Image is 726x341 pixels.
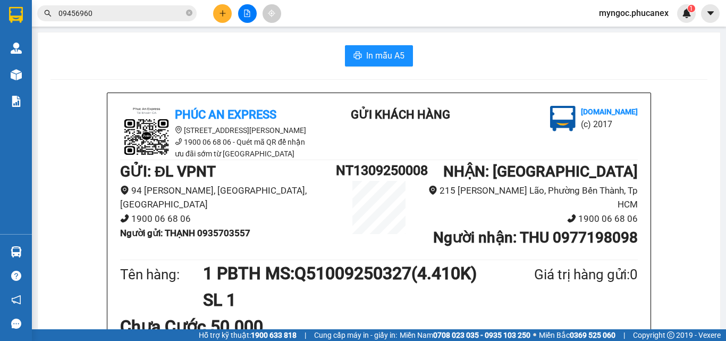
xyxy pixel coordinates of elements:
div: Giá trị hàng gửi: 0 [483,264,638,286]
span: copyright [667,331,674,339]
img: logo.jpg [120,106,173,159]
span: close-circle [186,10,192,16]
sup: 1 [688,5,695,12]
span: aim [268,10,275,17]
b: Phúc An Express [175,108,276,121]
b: GỬI : ĐL VPNT [120,163,216,180]
span: phone [175,138,182,145]
span: question-circle [11,271,21,281]
span: notification [11,295,21,305]
div: Chưa Cước 50.000 [120,313,291,340]
span: close-circle [186,9,192,19]
strong: 1900 633 818 [251,331,297,339]
span: phone [120,214,129,223]
strong: 0369 525 060 [570,331,615,339]
button: file-add [238,4,257,23]
img: warehouse-icon [11,69,22,80]
strong: 0708 023 035 - 0935 103 250 [433,331,530,339]
img: icon-new-feature [682,9,691,18]
b: [DOMAIN_NAME] [581,107,638,116]
b: Gửi khách hàng [351,108,450,121]
li: 1900 06 68 06 - Quét mã QR để nhận ưu đãi sớm từ [GEOGRAPHIC_DATA] [120,136,311,160]
span: | [623,329,625,341]
span: environment [175,126,182,134]
span: In mẫu A5 [366,49,404,62]
input: Tìm tên, số ĐT hoặc mã đơn [58,7,184,19]
span: file-add [243,10,251,17]
span: caret-down [706,9,715,18]
span: Cung cấp máy in - giấy in: [314,329,397,341]
button: aim [263,4,281,23]
span: phone [567,214,576,223]
b: Người nhận : THU 0977198098 [433,229,638,246]
img: warehouse-icon [11,43,22,54]
span: | [305,329,306,341]
h1: SL 1 [203,287,483,313]
button: printerIn mẫu A5 [345,45,413,66]
span: Miền Nam [400,329,530,341]
span: Miền Bắc [539,329,615,341]
li: [STREET_ADDRESS][PERSON_NAME] [120,124,311,136]
b: Người gửi : THẠNH 0935703557 [120,228,250,238]
span: search [44,10,52,17]
span: 1 [689,5,693,12]
span: printer [353,51,362,61]
span: ⚪️ [533,333,536,337]
span: plus [219,10,226,17]
img: solution-icon [11,96,22,107]
li: 1900 06 68 06 [120,212,336,226]
h1: NT1309250008 [336,160,422,181]
div: Tên hàng: [120,264,203,286]
span: myngoc.phucanex [590,6,677,20]
img: logo.jpg [550,106,576,131]
img: warehouse-icon [11,246,22,257]
li: 94 [PERSON_NAME], [GEOGRAPHIC_DATA], [GEOGRAPHIC_DATA] [120,184,336,212]
li: 1900 06 68 06 [422,212,638,226]
li: 215 [PERSON_NAME] Lão, Phường Bến Thành, Tp HCM [422,184,638,212]
button: plus [213,4,232,23]
img: logo-vxr [9,7,23,23]
li: (c) 2017 [581,118,638,131]
span: environment [428,186,437,195]
span: message [11,319,21,329]
span: Hỗ trợ kỹ thuật: [199,329,297,341]
button: caret-down [701,4,720,23]
b: NHẬN : [GEOGRAPHIC_DATA] [443,163,638,180]
span: environment [120,186,129,195]
h1: 1 PBTH MS:Q51009250327(4.410K) [203,260,483,287]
